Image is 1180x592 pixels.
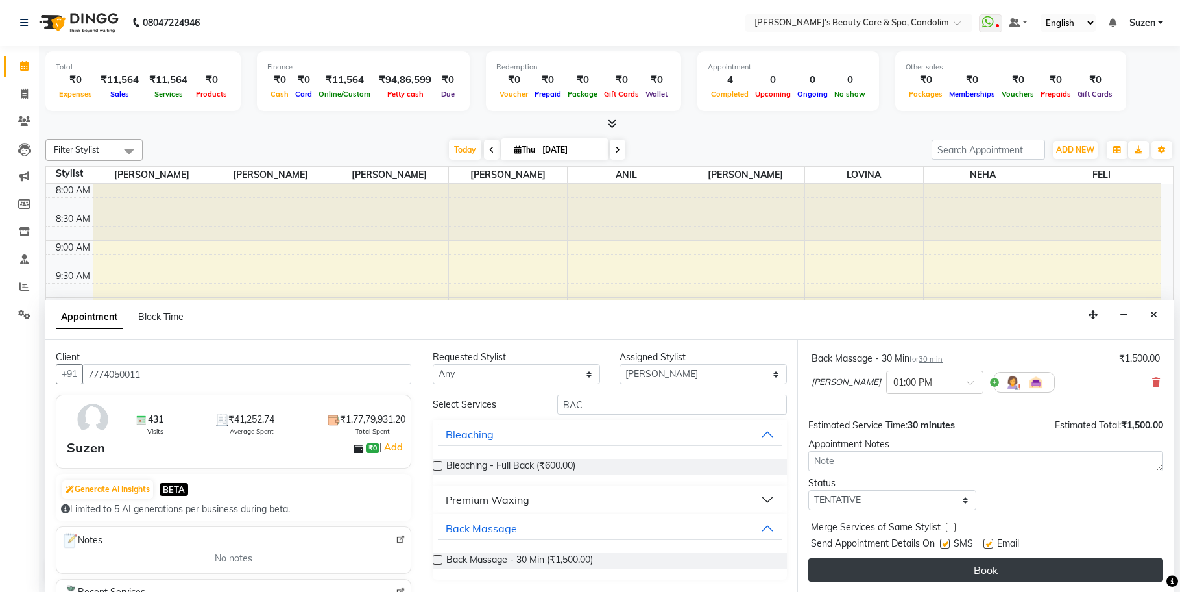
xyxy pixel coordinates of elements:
[811,521,941,537] span: Merge Services of Same Stylist
[808,476,976,490] div: Status
[496,73,531,88] div: ₹0
[1055,419,1121,431] span: Estimated Total:
[909,354,943,364] small: for
[831,73,869,88] div: 0
[642,73,671,88] div: ₹0
[1119,352,1160,365] div: ₹1,500.00
[998,90,1037,99] span: Vouchers
[708,90,752,99] span: Completed
[56,90,95,99] span: Expenses
[56,306,123,329] span: Appointment
[998,73,1037,88] div: ₹0
[496,62,671,73] div: Redemption
[56,351,411,364] div: Client
[340,413,405,426] span: ₹1,77,79,931.20
[1056,145,1094,154] span: ADD NEW
[906,90,946,99] span: Packages
[1074,73,1116,88] div: ₹0
[794,90,831,99] span: Ongoing
[160,483,188,495] span: BETA
[446,553,593,569] span: Back Massage - 30 Min (₹1,500.00)
[811,537,935,553] span: Send Appointment Details On
[620,351,787,364] div: Assigned Stylist
[808,558,1163,582] button: Book
[449,140,481,160] span: Today
[61,502,406,516] div: Limited to 5 AI generations per business during beta.
[215,552,252,565] span: No notes
[601,90,642,99] span: Gift Cards
[437,73,459,88] div: ₹0
[708,62,869,73] div: Appointment
[267,73,292,88] div: ₹0
[1129,16,1155,30] span: Suzen
[1074,90,1116,99] span: Gift Cards
[33,5,122,41] img: logo
[1144,305,1163,325] button: Close
[1005,375,1020,390] img: Hairdresser.png
[193,73,230,88] div: ₹0
[228,413,274,426] span: ₹41,252.74
[53,269,93,283] div: 9:30 AM
[74,401,112,438] img: avatar
[95,73,144,88] div: ₹11,564
[67,438,105,458] div: Suzen
[906,62,1116,73] div: Other sales
[511,145,538,154] span: Thu
[93,167,211,183] span: [PERSON_NAME]
[423,398,548,412] div: Select Services
[143,5,200,41] b: 08047224946
[805,167,923,183] span: LOVINA
[62,480,153,499] button: Generate AI Insights
[438,423,782,446] button: Bleaching
[531,73,564,88] div: ₹0
[794,73,831,88] div: 0
[446,521,517,536] div: Back Massage
[382,439,405,455] a: Add
[138,311,184,323] span: Block Time
[932,140,1045,160] input: Search Appointment
[292,90,315,99] span: Card
[366,443,379,454] span: ₹0
[601,73,642,88] div: ₹0
[267,90,292,99] span: Cash
[686,167,804,183] span: [PERSON_NAME]
[379,439,405,455] span: |
[1037,73,1074,88] div: ₹0
[906,73,946,88] div: ₹0
[193,90,230,99] span: Products
[438,488,782,512] button: Premium Waxing
[568,167,686,183] span: ANIL
[62,532,102,549] span: Notes
[56,73,95,88] div: ₹0
[812,352,943,365] div: Back Massage - 30 Min
[144,73,193,88] div: ₹11,564
[148,413,163,426] span: 431
[1053,141,1098,159] button: ADD NEW
[267,62,459,73] div: Finance
[908,419,955,431] span: 30 minutes
[752,90,794,99] span: Upcoming
[446,459,575,475] span: Bleaching - Full Back (₹600.00)
[708,73,752,88] div: 4
[808,419,908,431] span: Estimated Service Time:
[46,167,93,180] div: Stylist
[82,364,411,384] input: Search by Name/Mobile/Email/Code
[53,212,93,226] div: 8:30 AM
[946,73,998,88] div: ₹0
[808,438,1163,451] div: Appointment Notes
[438,90,458,99] span: Due
[642,90,671,99] span: Wallet
[752,73,794,88] div: 0
[56,364,83,384] button: +91
[946,90,998,99] span: Memberships
[48,298,93,312] div: 10:00 AM
[315,90,374,99] span: Online/Custom
[56,62,230,73] div: Total
[531,90,564,99] span: Prepaid
[924,167,1042,183] span: NEHA
[53,241,93,254] div: 9:00 AM
[997,537,1019,553] span: Email
[355,426,390,436] span: Total Spent
[438,517,782,540] button: Back Massage
[1042,167,1161,183] span: FELI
